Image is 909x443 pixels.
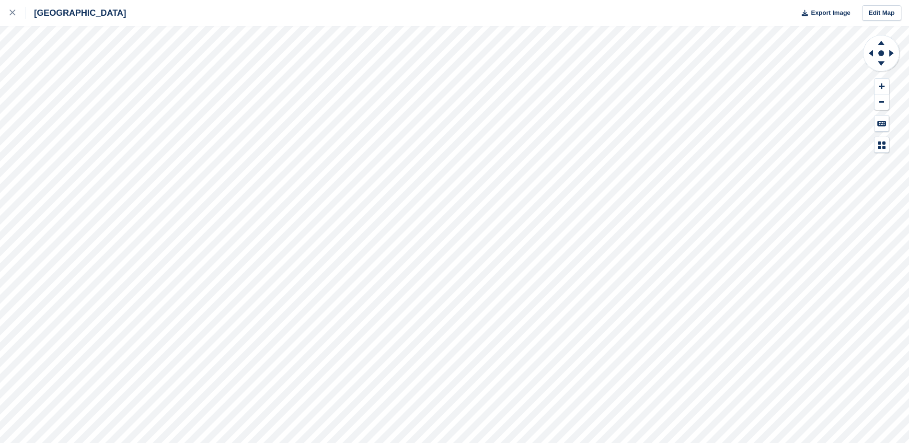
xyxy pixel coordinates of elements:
button: Map Legend [874,137,889,153]
button: Export Image [796,5,851,21]
a: Edit Map [862,5,901,21]
span: Export Image [811,8,850,18]
button: Zoom In [874,79,889,94]
div: [GEOGRAPHIC_DATA] [25,7,126,19]
button: Zoom Out [874,94,889,110]
button: Keyboard Shortcuts [874,116,889,131]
